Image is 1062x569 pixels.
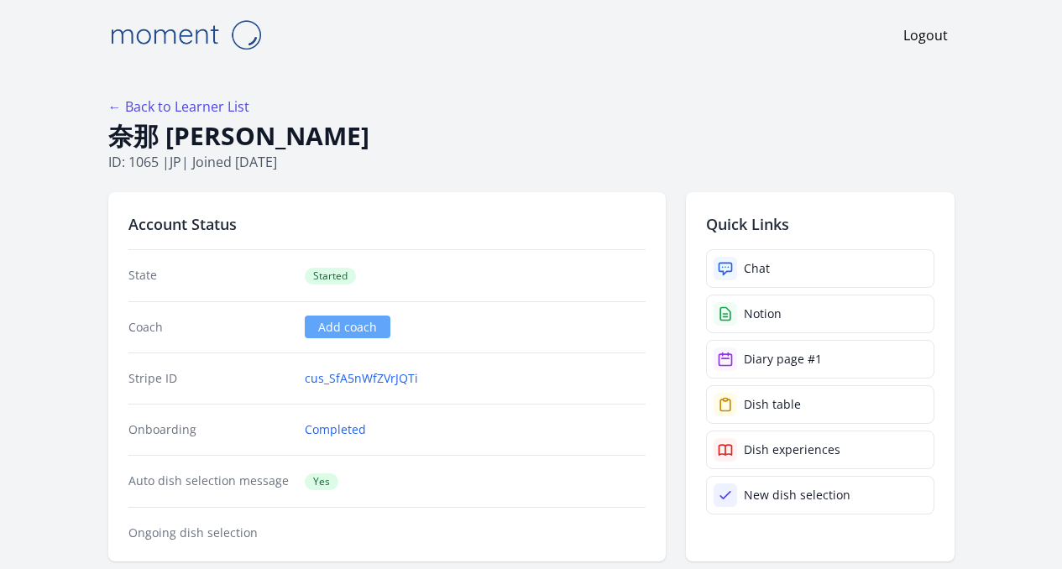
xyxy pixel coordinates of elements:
[744,441,840,458] div: Dish experiences
[108,120,955,152] h1: 奈那 [PERSON_NAME]
[744,305,782,322] div: Notion
[706,431,934,469] a: Dish experiences
[744,260,770,277] div: Chat
[305,370,418,387] a: cus_SfA5nWfZVrJQTi
[706,340,934,378] a: Diary page #1
[128,472,292,490] dt: Auto dish selection message
[706,212,934,236] h2: Quick Links
[903,25,948,45] a: Logout
[706,385,934,424] a: Dish table
[170,153,181,171] span: jp
[305,316,390,338] a: Add coach
[108,97,249,116] a: ← Back to Learner List
[744,396,801,413] div: Dish table
[305,268,356,284] span: Started
[305,473,338,490] span: Yes
[744,487,850,504] div: New dish selection
[706,295,934,333] a: Notion
[128,212,646,236] h2: Account Status
[305,421,366,438] a: Completed
[102,13,269,56] img: Moment
[128,525,292,541] dt: Ongoing dish selection
[128,370,292,387] dt: Stripe ID
[128,319,292,336] dt: Coach
[128,267,292,284] dt: State
[108,152,955,172] p: ID: 1065 | | Joined [DATE]
[706,476,934,514] a: New dish selection
[706,249,934,288] a: Chat
[744,351,822,368] div: Diary page #1
[128,421,292,438] dt: Onboarding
